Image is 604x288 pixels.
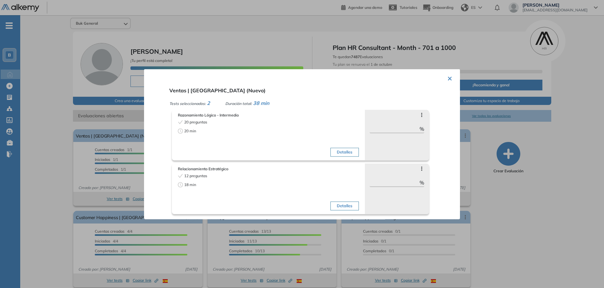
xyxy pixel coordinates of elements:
[178,173,183,178] span: check
[225,101,252,106] span: Duración total:
[330,201,359,210] button: Detalles
[207,100,210,106] span: 2
[178,182,183,187] span: clock-circle
[253,100,269,106] span: 38 min
[184,182,196,187] span: 18 min
[330,148,359,156] button: Detalles
[169,101,206,106] span: Tests seleccionados:
[184,173,207,179] span: 12 preguntas
[169,87,266,93] span: Ventas | [GEOGRAPHIC_DATA] (Nuevo)
[178,166,359,172] span: Relacionamiento Estratégico
[184,128,196,134] span: 20 min
[178,112,359,118] span: Razonamiento Lógico - Intermedio
[178,128,183,133] span: clock-circle
[447,71,452,84] button: ×
[420,125,424,132] span: %
[178,119,183,125] span: check
[184,119,207,125] span: 20 preguntas
[420,179,424,186] span: %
